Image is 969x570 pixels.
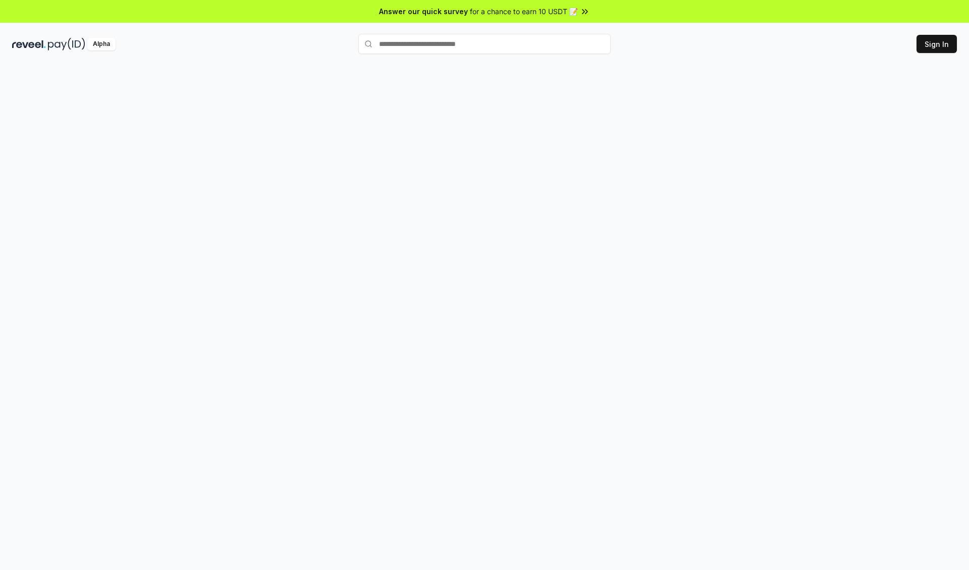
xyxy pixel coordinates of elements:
img: pay_id [48,38,85,50]
span: for a chance to earn 10 USDT 📝 [470,6,578,17]
span: Answer our quick survey [379,6,468,17]
div: Alpha [87,38,116,50]
img: reveel_dark [12,38,46,50]
button: Sign In [917,35,957,53]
